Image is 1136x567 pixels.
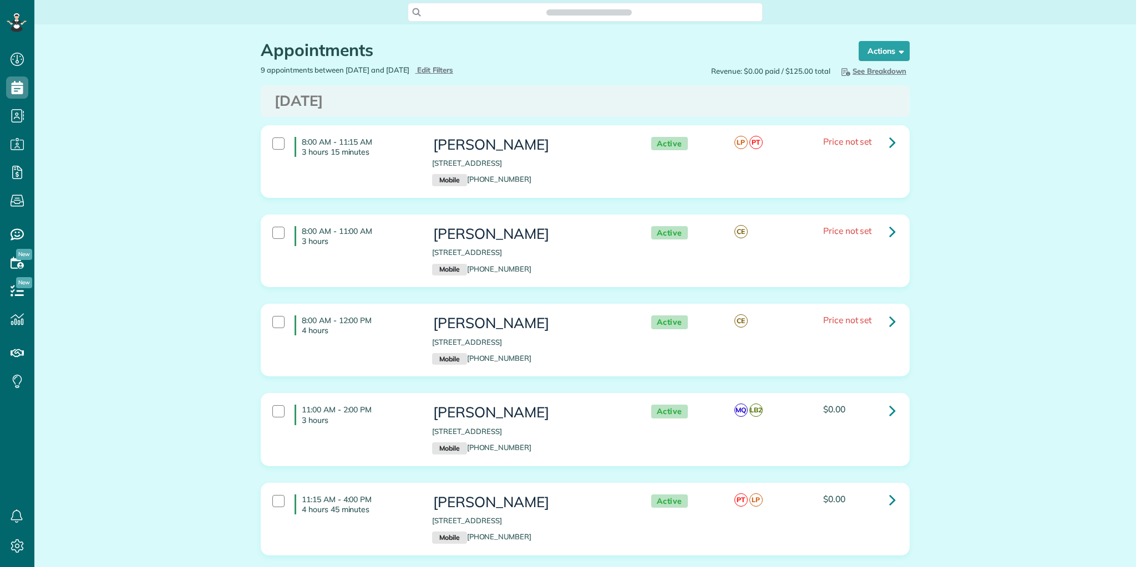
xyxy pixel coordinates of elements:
span: Edit Filters [417,65,453,74]
span: MQ [734,403,748,417]
span: Price not set [823,314,872,325]
span: Search ZenMaid… [557,7,620,18]
p: 3 hours 15 minutes [302,147,415,157]
small: Mobile [432,264,466,276]
p: 4 hours 45 minutes [302,504,415,514]
span: $0.00 [823,493,845,504]
a: Edit Filters [415,65,453,74]
span: CE [734,314,748,328]
h4: 8:00 AM - 12:00 PM [295,315,415,335]
span: Price not set [823,136,872,147]
span: CE [734,225,748,238]
h4: 11:00 AM - 2:00 PM [295,405,415,425]
span: PT [734,493,748,507]
button: Actions [859,41,910,61]
p: [STREET_ADDRESS] [432,247,628,258]
span: Active [651,405,688,418]
p: 4 hours [302,325,415,335]
small: Mobile [432,174,466,186]
p: [STREET_ADDRESS] [432,515,628,526]
span: Price not set [823,225,872,236]
a: Mobile[PHONE_NUMBER] [432,264,531,273]
span: New [16,277,32,288]
h3: [DATE] [275,93,896,109]
a: Mobile[PHONE_NUMBER] [432,175,531,183]
h3: [PERSON_NAME] [432,137,628,153]
h4: 8:00 AM - 11:15 AM [295,137,415,157]
span: Active [651,315,688,329]
span: Active [651,137,688,151]
h3: [PERSON_NAME] [432,226,628,242]
span: LP [749,493,763,507]
span: See Breakdown [839,67,906,75]
span: New [16,249,32,260]
h3: [PERSON_NAME] [432,405,628,421]
small: Mobile [432,532,466,544]
span: Active [651,226,688,240]
button: See Breakdown [836,65,910,77]
div: 9 appointments between [DATE] and [DATE] [252,65,585,75]
span: Revenue: $0.00 paid / $125.00 total [711,66,830,76]
p: 3 hours [302,415,415,425]
small: Mobile [432,353,466,365]
a: Mobile[PHONE_NUMBER] [432,532,531,541]
p: 3 hours [302,236,415,246]
span: PT [749,136,763,149]
h3: [PERSON_NAME] [432,494,628,510]
span: $0.00 [823,403,845,415]
h3: [PERSON_NAME] [432,315,628,331]
p: [STREET_ADDRESS] [432,426,628,437]
h4: 11:15 AM - 4:00 PM [295,494,415,514]
small: Mobile [432,442,466,454]
h1: Appointments [261,41,838,59]
span: LP [734,136,748,149]
p: [STREET_ADDRESS] [432,337,628,348]
span: Active [651,494,688,508]
p: [STREET_ADDRESS] [432,158,628,168]
a: Mobile[PHONE_NUMBER] [432,354,531,362]
a: Mobile[PHONE_NUMBER] [432,443,531,452]
span: LB2 [749,403,763,417]
h4: 8:00 AM - 11:00 AM [295,226,415,246]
